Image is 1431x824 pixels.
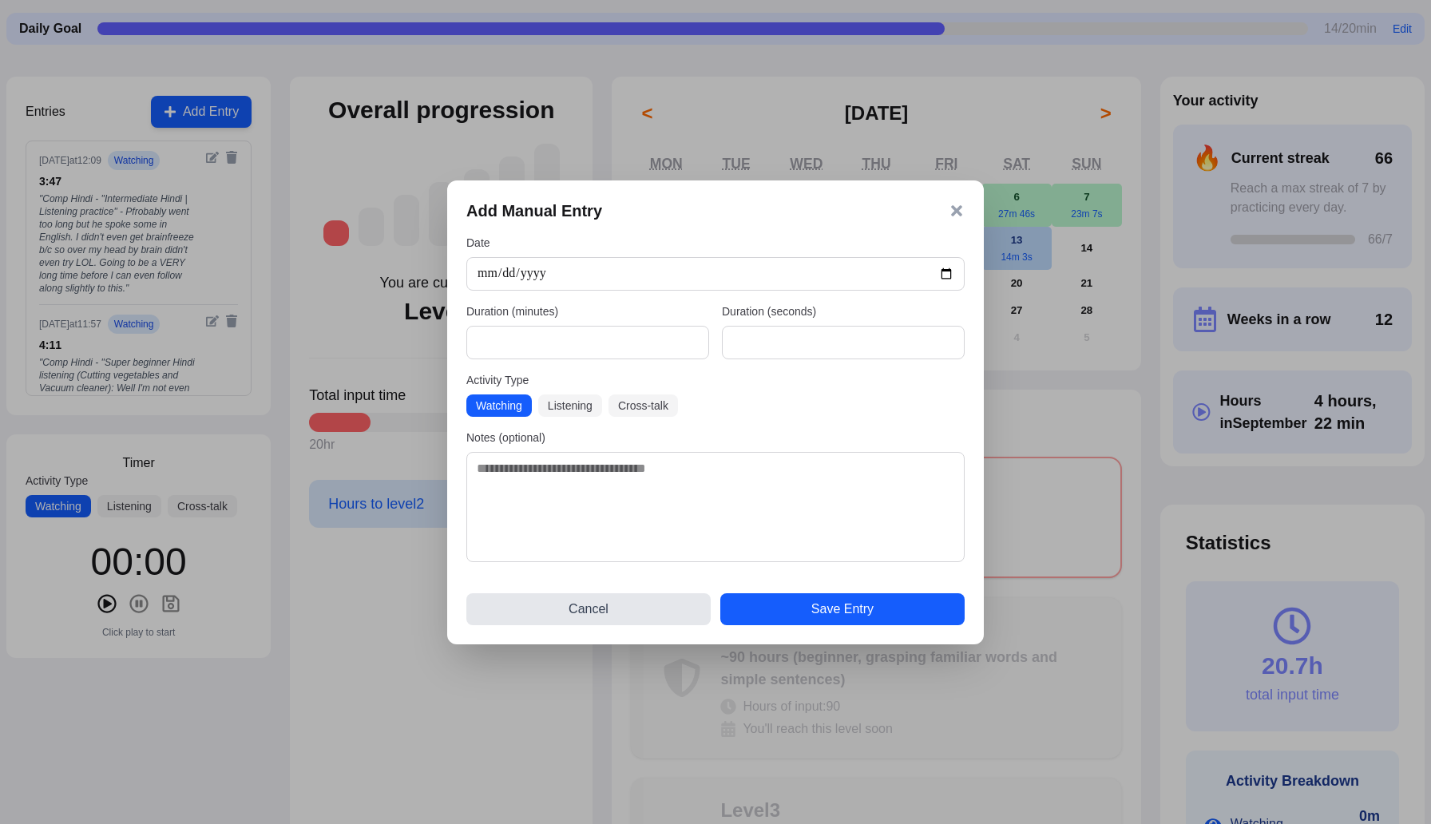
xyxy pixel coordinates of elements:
label: Duration (seconds) [722,303,965,319]
label: Date [466,235,965,251]
button: Save Entry [720,593,965,625]
h3: Add Manual Entry [466,200,602,222]
button: Cross-talk [608,394,678,417]
label: Notes (optional) [466,430,965,446]
button: Listening [538,394,602,417]
button: Watching [466,394,532,417]
label: Activity Type [466,372,965,388]
button: Cancel [466,593,711,625]
label: Duration (minutes) [466,303,709,319]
